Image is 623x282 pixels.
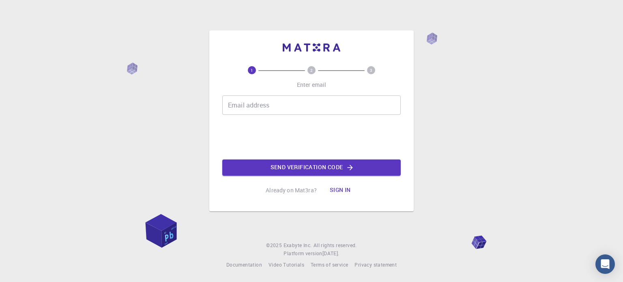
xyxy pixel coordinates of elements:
[284,242,312,248] span: Exabyte Inc.
[250,121,373,153] iframe: reCAPTCHA
[226,261,262,268] span: Documentation
[269,261,304,268] span: Video Tutorials
[370,67,372,73] text: 3
[284,250,322,258] span: Platform version
[354,261,397,268] span: Privacy statement
[314,241,357,250] span: All rights reserved.
[251,67,253,73] text: 1
[310,67,313,73] text: 2
[226,261,262,269] a: Documentation
[269,261,304,269] a: Video Tutorials
[354,261,397,269] a: Privacy statement
[322,250,339,256] span: [DATE] .
[266,241,283,250] span: © 2025
[284,241,312,250] a: Exabyte Inc.
[297,81,327,89] p: Enter email
[323,182,357,198] button: Sign in
[322,250,339,258] a: [DATE].
[311,261,348,269] a: Terms of service
[595,254,615,274] div: Open Intercom Messenger
[222,159,401,176] button: Send verification code
[266,186,317,194] p: Already on Mat3ra?
[311,261,348,268] span: Terms of service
